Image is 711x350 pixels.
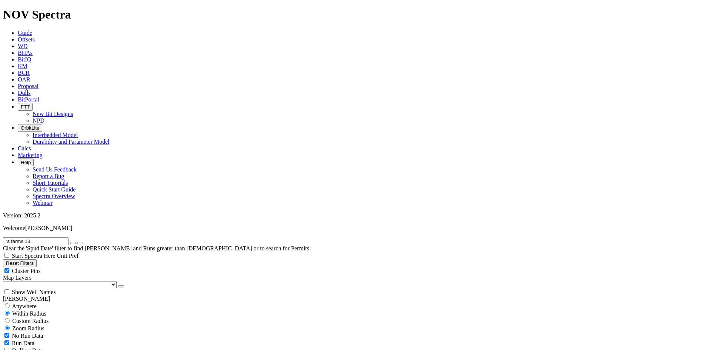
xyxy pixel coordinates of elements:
a: KM [18,63,27,69]
span: Anywhere [12,303,37,309]
span: Cluster Pins [12,268,41,274]
a: Spectra Overview [33,193,75,199]
span: Help [21,160,31,165]
span: Custom Radius [12,318,49,324]
a: NPD [33,117,44,124]
span: FTT [21,104,30,110]
a: New Bit Designs [33,111,73,117]
span: Run Data [12,340,34,346]
a: Calcs [18,145,31,151]
a: Proposal [18,83,39,89]
button: OrbitLite [18,124,42,132]
a: Durability and Parameter Model [33,139,110,145]
a: BHAs [18,50,33,56]
a: Guide [18,30,32,36]
span: Show Well Names [12,289,56,295]
a: Short Tutorials [33,180,68,186]
a: Dulls [18,90,31,96]
a: Marketing [18,152,43,158]
div: [PERSON_NAME] [3,296,708,302]
span: Map Layers [3,274,31,281]
button: Help [18,159,34,166]
span: OrbitLite [21,125,39,131]
span: Start Spectra Here [12,253,55,259]
a: Report a Bug [33,173,64,179]
p: Welcome [3,225,708,231]
span: Zoom Radius [12,325,44,331]
a: BitIQ [18,56,31,63]
a: WD [18,43,28,49]
a: Webinar [33,200,53,206]
span: [PERSON_NAME] [25,225,72,231]
span: Within Radius [12,310,46,317]
span: Clear the 'Spud Date' filter to find [PERSON_NAME] and Runs greater than [DEMOGRAPHIC_DATA] or to... [3,245,311,251]
a: Interbedded Model [33,132,78,138]
button: FTT [18,103,33,111]
input: Start Spectra Here [4,253,9,258]
span: No Run Data [12,333,43,339]
h1: NOV Spectra [3,8,708,21]
a: BCR [18,70,30,76]
a: Quick Start Guide [33,186,76,193]
div: Version: 2025.2 [3,212,708,219]
a: OAR [18,76,30,83]
button: Reset Filters [3,259,37,267]
span: Unit Pref [57,253,79,259]
input: Search [3,237,69,245]
a: BitPortal [18,96,39,103]
a: Offsets [18,36,35,43]
a: Send Us Feedback [33,166,77,173]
